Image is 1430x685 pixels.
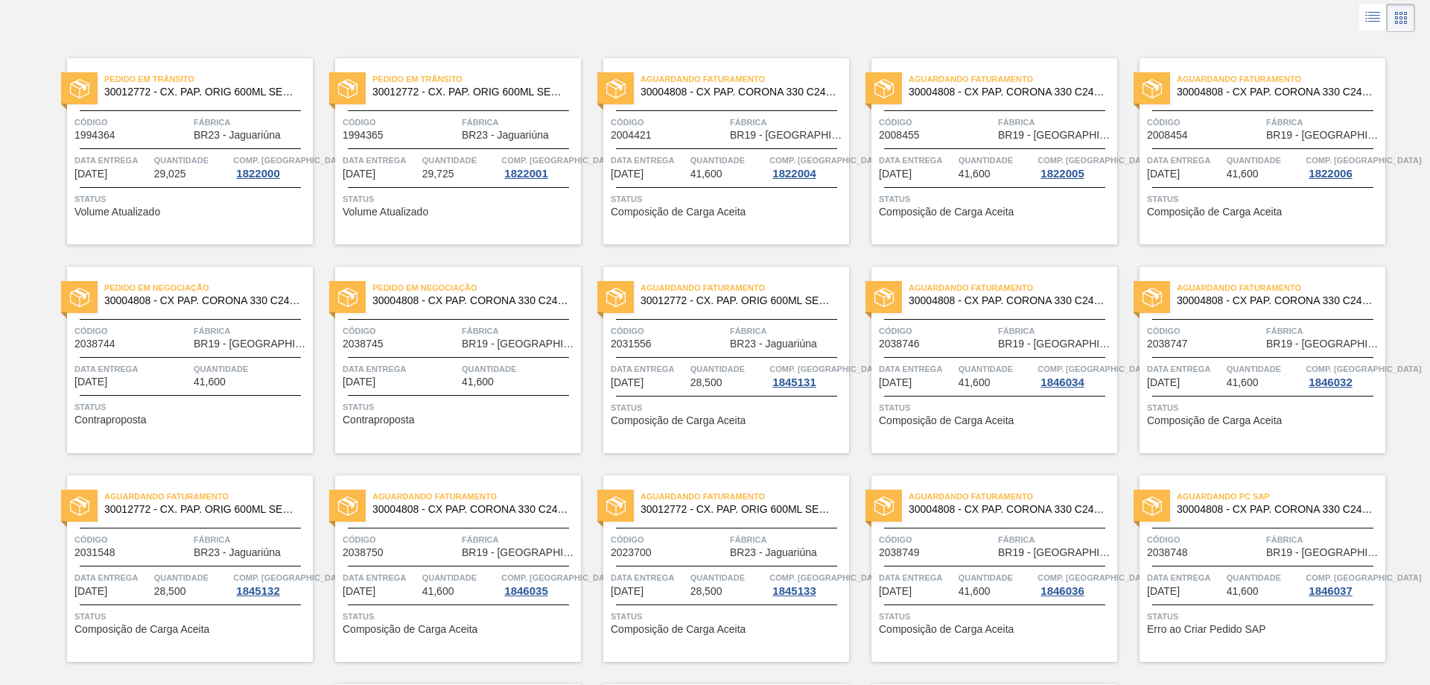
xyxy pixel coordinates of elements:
[343,586,375,597] span: 19/10/2025
[372,72,581,86] span: Pedido em Trânsito
[343,153,419,168] span: Data entrega
[74,206,160,218] span: Volume Atualizado
[611,323,726,338] span: Código
[611,130,652,141] span: 2004421
[769,585,819,597] div: 1845133
[462,338,577,350] span: BR19 - Nova Rio
[74,192,309,206] span: Status
[1143,79,1162,98] img: status
[769,570,885,585] span: Comp. Carga
[104,72,313,86] span: Pedido em Trânsito
[1147,168,1180,180] span: 26/09/2025
[959,586,991,597] span: 41,600
[611,532,726,547] span: Código
[343,192,577,206] span: Status
[1177,72,1385,86] span: Aguardando Faturamento
[194,376,226,388] span: 41,600
[338,288,357,307] img: status
[372,504,569,515] span: 30004808 - CX PAP. CORONA 330 C24 WAVE
[1147,400,1382,415] span: Status
[313,476,581,662] a: statusAguardando Faturamento30004808 - CX PAP. CORONA 330 C24 WAVECódigo2038750FábricaBR19 - [GEO...
[879,115,994,130] span: Código
[769,570,845,597] a: Comp. [GEOGRAPHIC_DATA]1845133
[1147,206,1282,218] span: Composição de Carga Aceita
[372,280,581,295] span: Pedido em Negociação
[879,570,955,585] span: Data entrega
[959,362,1035,376] span: Quantidade
[501,570,617,585] span: Comp. Carga
[1147,130,1188,141] span: 2008454
[45,267,313,453] a: statusPedido em Negociação30004808 - CX PAP. CORONA 330 C24 WAVECódigo2038744FábricaBR19 - [GEOGR...
[690,153,766,168] span: Quantidade
[879,130,920,141] span: 2008455
[1387,4,1415,32] div: Visão em Cards
[879,547,920,558] span: 2038749
[1147,532,1262,547] span: Código
[194,338,309,350] span: BR19 - Nova Rio
[769,376,819,388] div: 1845131
[730,547,817,558] span: BR23 - Jaguariúna
[581,267,849,453] a: statusAguardando Faturamento30012772 - CX. PAP. ORIG 600ML SEMI AUTOM C12 429Código2031556Fábrica...
[641,504,837,515] span: 30012772 - CX. PAP. ORIG 600ML SEMI AUTOM C12 429
[769,362,845,388] a: Comp. [GEOGRAPHIC_DATA]1845131
[879,532,994,547] span: Código
[879,415,1014,426] span: Composição de Carga Aceita
[194,323,309,338] span: Fábrica
[641,295,837,306] span: 30012772 - CX. PAP. ORIG 600ML SEMI AUTOM C12 429
[104,504,301,515] span: 30012772 - CX. PAP. ORIG 600ML SEMI AUTOM C12 429
[1147,377,1180,388] span: 13/10/2025
[1147,624,1266,635] span: Erro ao Criar Pedido SAP
[1143,496,1162,516] img: status
[606,288,626,307] img: status
[611,362,687,376] span: Data entrega
[611,586,643,597] span: 22/10/2025
[74,338,115,350] span: 2038744
[462,323,577,338] span: Fábrica
[874,496,894,516] img: status
[194,130,281,141] span: BR23 - Jaguariúna
[338,79,357,98] img: status
[769,362,885,376] span: Comp. Carga
[849,267,1117,453] a: statusAguardando Faturamento30004808 - CX PAP. CORONA 330 C24 WAVECódigo2038746FábricaBR19 - [GEO...
[501,153,577,180] a: Comp. [GEOGRAPHIC_DATA]1822001
[1227,362,1303,376] span: Quantidade
[611,206,746,218] span: Composição de Carga Aceita
[879,586,912,597] span: 22/10/2025
[501,585,550,597] div: 1846035
[104,295,301,306] span: 30004808 - CX PAP. CORONA 330 C24 WAVE
[313,58,581,244] a: statusPedido em Trânsito30012772 - CX. PAP. ORIG 600ML SEMI AUTOM C12 429Código1994365FábricaBR23...
[1037,570,1113,597] a: Comp. [GEOGRAPHIC_DATA]1846036
[1266,115,1382,130] span: Fábrica
[233,585,282,597] div: 1845132
[730,323,845,338] span: Fábrica
[74,624,209,635] span: Composição de Carga Aceita
[233,570,349,585] span: Comp. Carga
[1147,547,1188,558] span: 2038748
[1306,153,1421,168] span: Comp. Carga
[879,377,912,388] span: 13/10/2025
[74,153,150,168] span: Data entrega
[74,376,107,388] span: 28/09/2025
[1037,376,1087,388] div: 1846034
[154,153,230,168] span: Quantidade
[1177,280,1385,295] span: Aguardando Faturamento
[343,609,577,624] span: Status
[1306,362,1382,388] a: Comp. [GEOGRAPHIC_DATA]1846032
[1266,130,1382,141] span: BR19 - Nova Rio
[343,624,477,635] span: Composição de Carga Aceita
[501,570,577,597] a: Comp. [GEOGRAPHIC_DATA]1846035
[45,476,313,662] a: statusAguardando Faturamento30012772 - CX. PAP. ORIG 600ML SEMI AUTOM C12 429Código2031548Fábrica...
[338,496,357,516] img: status
[641,280,849,295] span: Aguardando Faturamento
[611,609,845,624] span: Status
[422,153,498,168] span: Quantidade
[1266,532,1382,547] span: Fábrica
[1147,415,1282,426] span: Composição de Carga Aceita
[1227,168,1259,180] span: 41,600
[501,168,550,180] div: 1822001
[611,570,687,585] span: Data entrega
[104,86,301,98] span: 30012772 - CX. PAP. ORIG 600ML SEMI AUTOM C12 429
[690,377,722,388] span: 28,500
[1037,362,1153,376] span: Comp. Carga
[879,400,1113,415] span: Status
